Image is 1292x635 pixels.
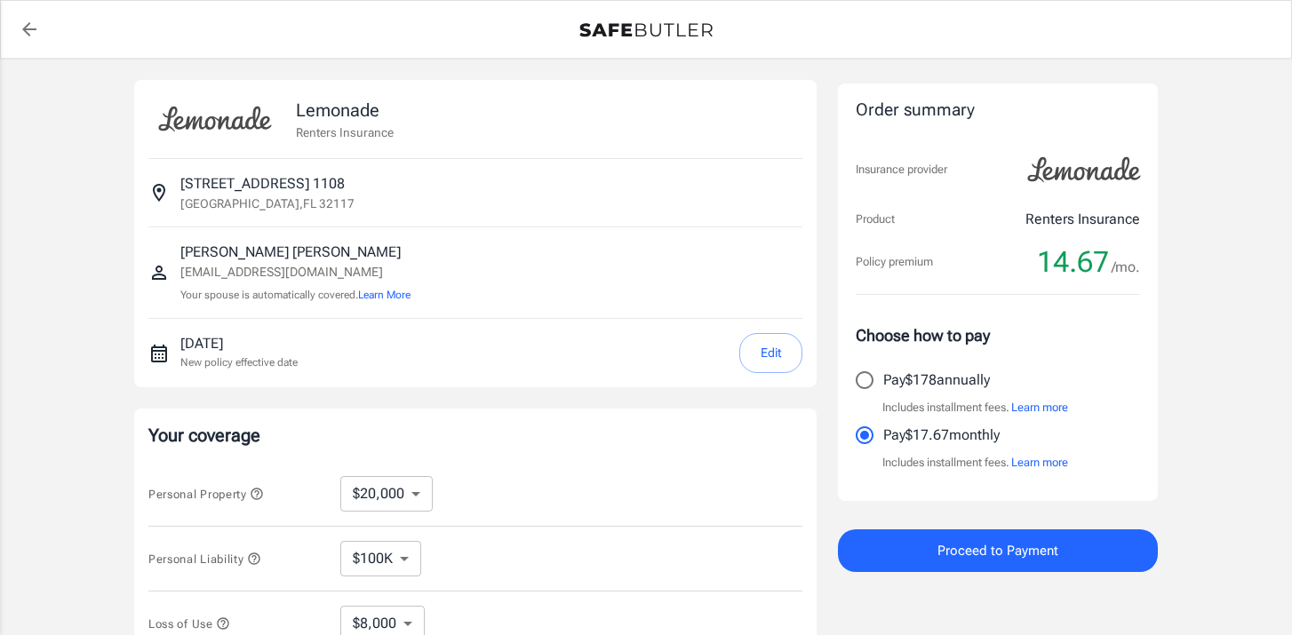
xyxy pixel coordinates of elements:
[148,552,261,566] span: Personal Liability
[739,333,802,373] button: Edit
[1011,454,1068,472] button: Learn more
[180,333,298,354] p: [DATE]
[296,123,394,141] p: Renters Insurance
[12,12,47,47] a: back to quotes
[882,399,1068,417] p: Includes installment fees.
[148,613,230,634] button: Loss of Use
[856,98,1140,123] div: Order summary
[856,161,947,179] p: Insurance provider
[148,483,264,504] button: Personal Property
[883,369,990,391] p: Pay $178 annually
[180,173,345,194] p: [STREET_ADDRESS] 1108
[180,354,298,370] p: New policy effective date
[1025,209,1140,230] p: Renters Insurance
[882,454,1068,472] p: Includes installment fees.
[148,423,802,448] p: Your coverage
[148,488,264,501] span: Personal Property
[579,23,713,37] img: Back to quotes
[1017,145,1151,194] img: Lemonade
[180,194,355,212] p: [GEOGRAPHIC_DATA] , FL 32117
[856,323,1140,347] p: Choose how to pay
[180,263,411,282] p: [EMAIL_ADDRESS][DOMAIN_NAME]
[148,262,170,283] svg: Insured person
[148,617,230,631] span: Loss of Use
[148,343,170,364] svg: New policy start date
[180,287,411,304] p: Your spouse is automatically covered.
[148,94,282,144] img: Lemonade
[856,210,895,228] p: Product
[148,548,261,569] button: Personal Liability
[1037,244,1109,280] span: 14.67
[358,287,411,303] button: Learn More
[883,425,1000,446] p: Pay $17.67 monthly
[148,182,170,203] svg: Insured address
[180,242,411,263] p: [PERSON_NAME] [PERSON_NAME]
[1112,255,1140,280] span: /mo.
[1011,399,1068,417] button: Learn more
[296,97,394,123] p: Lemonade
[937,539,1058,562] span: Proceed to Payment
[838,529,1158,572] button: Proceed to Payment
[856,253,933,271] p: Policy premium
